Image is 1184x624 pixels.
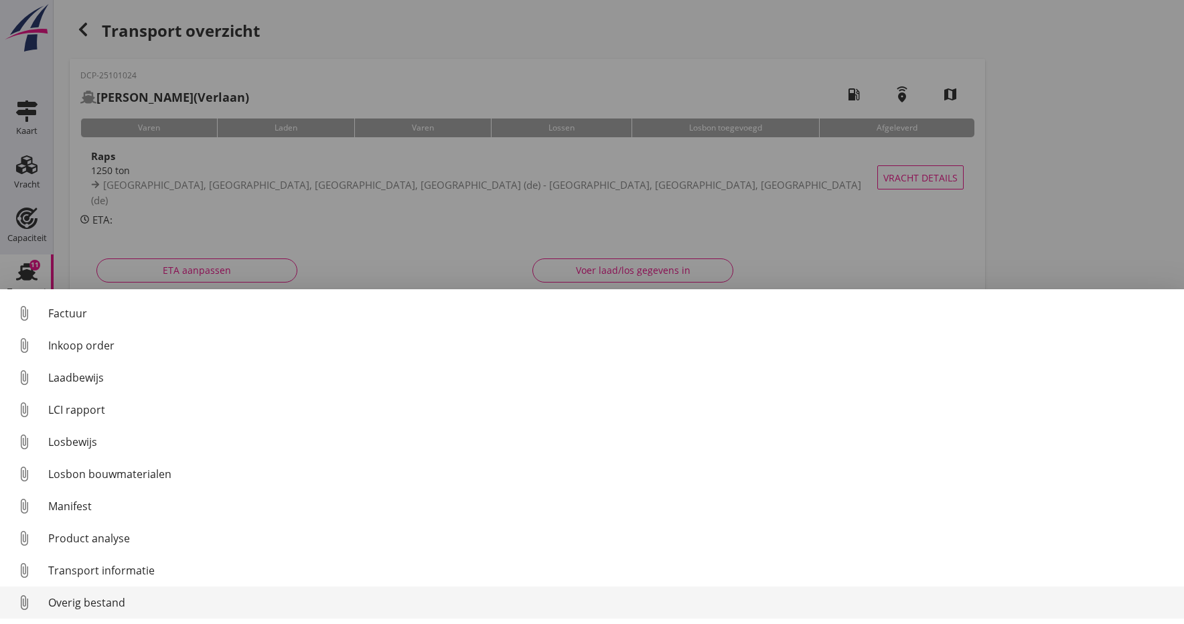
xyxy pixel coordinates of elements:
i: attach_file [13,367,35,388]
i: attach_file [13,335,35,356]
div: Manifest [48,498,1173,514]
i: attach_file [13,463,35,485]
div: Overig bestand [48,595,1173,611]
div: Product analyse [48,530,1173,546]
i: attach_file [13,399,35,420]
i: attach_file [13,528,35,549]
i: attach_file [13,431,35,453]
i: attach_file [13,303,35,324]
div: LCI rapport [48,402,1173,418]
div: Factuur [48,305,1173,321]
i: attach_file [13,495,35,517]
i: attach_file [13,592,35,613]
i: attach_file [13,560,35,581]
div: Losbon bouwmaterialen [48,466,1173,482]
div: Transport informatie [48,562,1173,578]
div: Inkoop order [48,337,1173,354]
div: Losbewijs [48,434,1173,450]
div: Laadbewijs [48,370,1173,386]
